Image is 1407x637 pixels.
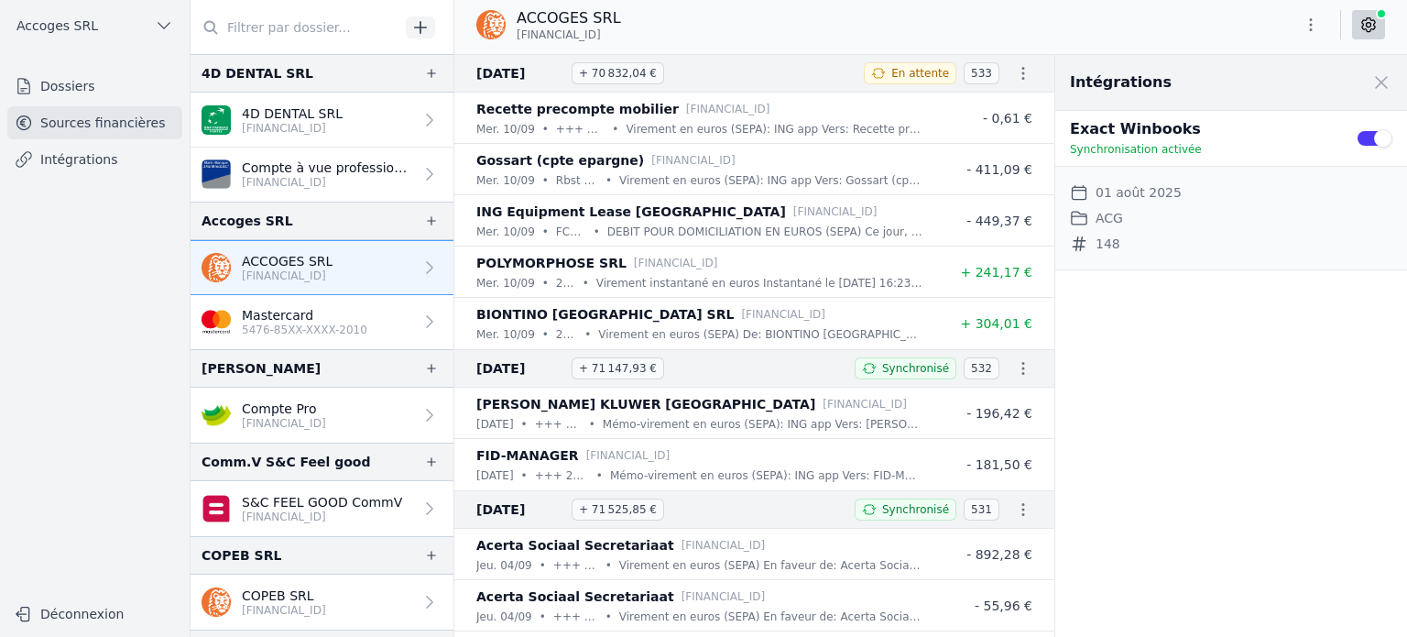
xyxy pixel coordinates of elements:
p: jeu. 04/09 [476,556,532,575]
p: [FINANCIAL_ID] [741,305,825,324]
div: • [521,415,528,434]
a: ACCOGES SRL [FINANCIAL_ID] [191,240,453,295]
p: Acerta Sociaal Secretariaat [476,534,674,556]
span: Synchronisation activée [1070,143,1202,156]
div: • [589,415,595,434]
p: Virement instantané en euros Instantané le [DATE] 16:23:46 De: POLYMORPHOSE SRL [STREET_ADDRESS][... [596,274,922,292]
p: BIONTINO [GEOGRAPHIC_DATA] SRL [476,303,734,325]
div: • [612,120,618,138]
button: Accoges SRL [7,11,182,40]
div: • [542,171,549,190]
span: 531 [964,499,999,521]
p: Gossart (cpte epargne) [476,149,644,171]
p: mer. 10/09 [476,274,535,292]
a: Sources financières [7,106,182,139]
p: Mémo-virement en euros (SEPA): ING app Vers: FID-MANAGER - [FINANCIAL_ID] Communication: ***224/5... [610,467,922,485]
p: Virement en euros (SEPA): ING app Vers: Gossart (cpte epargne) - [FINANCIAL_ID] Communication: Rb... [619,171,922,190]
p: 20250276 [556,325,577,344]
p: +++ 004 / 3293 / 07030 +++ [553,608,598,626]
img: imageedit_2_6530439554.png [202,307,231,336]
div: • [542,325,549,344]
img: ing.png [202,253,231,282]
p: [PERSON_NAME] KLUWER [GEOGRAPHIC_DATA] [476,393,815,415]
p: 4D DENTAL SRL [242,104,343,123]
span: Synchronisé [882,502,949,517]
p: [FINANCIAL_ID] [686,100,770,118]
div: • [594,223,600,241]
p: COPEB SRL [242,587,326,605]
dd: ACG [1096,207,1123,229]
div: • [542,120,549,138]
p: +++ 259 / 6065 / 93634 +++ [535,415,582,434]
p: 5476-85XX-XXXX-2010 [242,323,367,337]
p: ING Equipment Lease [GEOGRAPHIC_DATA] [476,201,786,223]
div: 4D DENTAL SRL [202,62,313,84]
p: +++ 004 / 3350 / 61756 +++ [553,556,598,575]
p: 20250292 [556,274,575,292]
p: Mastercard [242,306,367,324]
dd: 01 août 2025 [1096,181,1182,203]
p: [FINANCIAL_ID] [793,203,878,221]
div: • [542,223,549,241]
a: Compte Pro [FINANCIAL_ID] [191,388,453,443]
a: S&C FEEL GOOD CommV [FINANCIAL_ID] [191,481,453,536]
span: 533 [964,62,999,84]
p: +++ 224 / 5024 / 77025 +++ [535,467,589,485]
h2: Intégrations [1070,71,1172,93]
span: + 70 832,04 € [572,62,664,84]
p: Virement en euros (SEPA) En faveur de: Acerta Sociaal Secretariaat BDC Heizel [STREET_ADDRESS] IB... [619,556,922,575]
p: [FINANCIAL_ID] [242,510,402,524]
div: • [583,274,589,292]
img: ing.png [202,588,231,617]
div: • [605,608,612,626]
img: VAN_BREDA_JVBABE22XXX.png [202,159,231,189]
span: - 181,50 € [966,457,1032,472]
p: [FINANCIAL_ID] [682,588,766,606]
p: Exact Winbooks [1070,118,1334,140]
div: • [596,467,603,485]
p: mer. 10/09 [476,120,535,138]
a: Mastercard 5476-85XX-XXXX-2010 [191,295,453,349]
span: - 892,28 € [966,547,1032,562]
span: [DATE] [476,357,564,379]
p: [FINANCIAL_ID] [651,151,736,170]
p: DEBIT POUR DOMICILIATION EN EUROS (SEPA) Ce jour, nous débitons votre compte en faveur de: ING Eq... [607,223,922,241]
div: • [540,556,546,575]
a: Intégrations [7,143,182,176]
p: [FINANCIAL_ID] [682,536,766,555]
p: [FINANCIAL_ID] [242,175,413,190]
p: mer. 10/09 [476,325,535,344]
img: ing.png [476,10,506,39]
p: +++ 203 / 9764 / 28980 +++ [556,120,605,138]
a: COPEB SRL [FINANCIAL_ID] [191,575,453,630]
p: FC25379338/960167-96-0/0001843437-0 [556,223,586,241]
a: Compte à vue professionnel [FINANCIAL_ID] [191,148,453,202]
img: BNP_BE_BUSINESS_GEBABEBB.png [202,105,231,135]
p: Compte à vue professionnel [242,159,413,177]
p: Rbst Pret Tiguan 09/2025 [556,171,598,190]
span: - 0,61 € [983,111,1032,126]
div: • [605,171,612,190]
div: • [521,467,528,485]
p: [FINANCIAL_ID] [634,254,718,272]
span: - 449,37 € [966,214,1032,228]
p: mer. 10/09 [476,171,535,190]
span: + 71 147,93 € [572,357,664,379]
img: belfius-1.png [202,494,231,523]
p: [FINANCIAL_ID] [242,416,326,431]
p: [FINANCIAL_ID] [242,603,326,618]
span: - 411,09 € [966,162,1032,177]
p: ACCOGES SRL [517,7,621,29]
p: POLYMORPHOSE SRL [476,252,627,274]
input: Filtrer par dossier... [191,11,399,44]
p: [FINANCIAL_ID] [586,446,671,465]
p: ACCOGES SRL [242,252,333,270]
p: Compte Pro [242,400,326,418]
p: [FINANCIAL_ID] [823,395,907,413]
p: FID-MANAGER [476,445,579,467]
p: Recette precompte mobilier [476,98,679,120]
div: • [584,325,591,344]
p: jeu. 04/09 [476,608,532,626]
p: Acerta Sociaal Secretariaat [476,586,674,608]
p: S&C FEEL GOOD CommV [242,493,402,511]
